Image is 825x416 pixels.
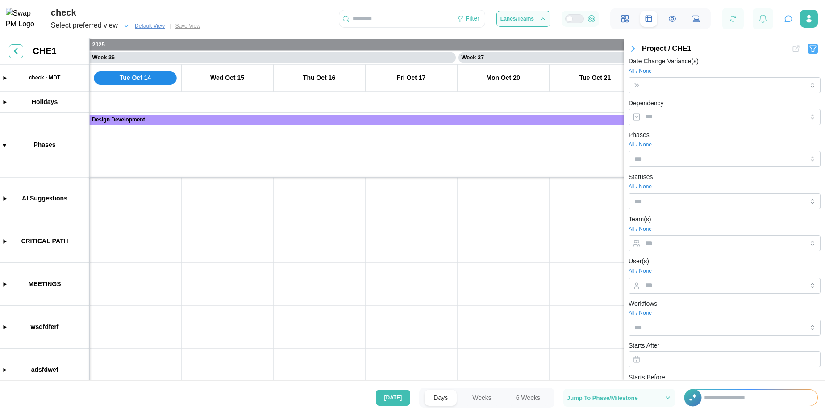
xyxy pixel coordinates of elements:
[629,172,653,182] label: Statuses
[507,390,549,406] button: 6 Weeks
[500,16,534,21] span: Lanes/Teams
[782,12,795,25] button: Open project assistant
[629,310,652,316] a: All / None
[808,44,818,54] button: Filter
[642,43,791,54] div: Project / CHE1
[684,389,818,406] div: +
[629,215,651,225] label: Team(s)
[629,299,657,309] label: Workflows
[629,341,659,351] label: Starts After
[463,390,500,406] button: Weeks
[51,6,204,20] div: check
[629,130,650,140] label: Phases
[629,257,649,266] label: User(s)
[425,390,457,406] button: Days
[629,141,652,148] a: All / None
[629,373,665,383] label: Starts Before
[466,14,479,24] div: Filter
[727,12,739,25] button: Refresh Grid
[51,20,118,31] div: Select preferred view
[567,395,638,401] span: Jump To Phase/Milestone
[6,8,42,30] img: Swap PM Logo
[629,226,652,232] a: All / None
[135,21,165,30] span: Default View
[169,22,171,30] div: |
[384,390,402,405] span: [DATE]
[629,268,652,274] a: All / None
[629,99,664,108] label: Dependency
[629,57,699,67] label: Date Change Variance(s)
[629,68,652,74] a: All / None
[629,183,652,190] a: All / None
